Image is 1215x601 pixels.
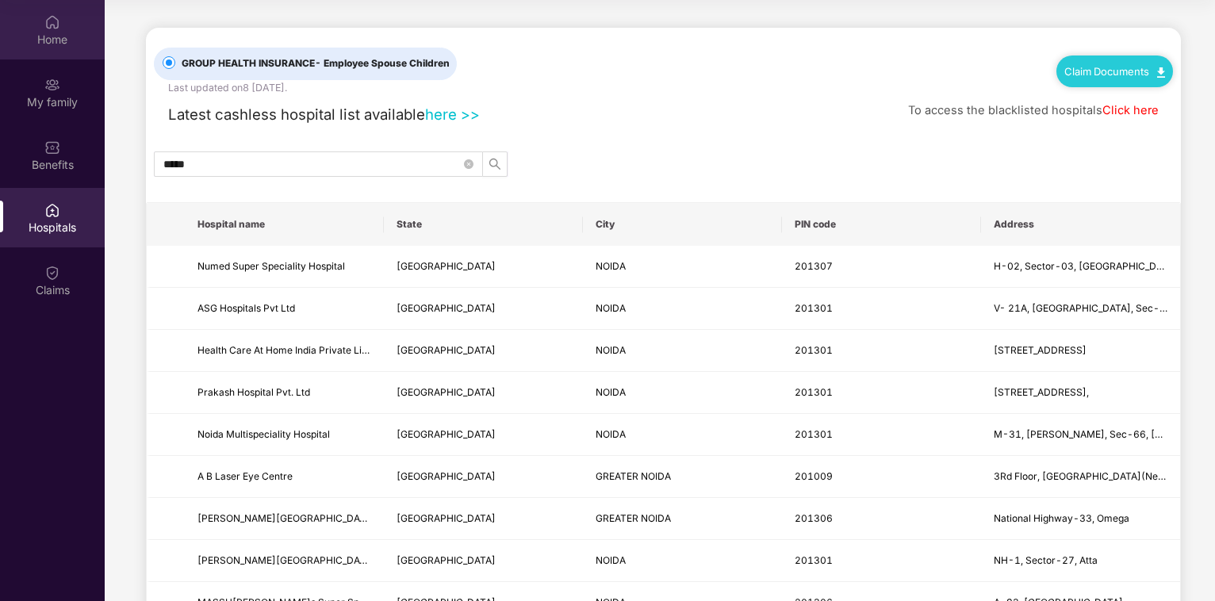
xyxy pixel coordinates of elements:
[397,260,496,272] span: [GEOGRAPHIC_DATA]
[1102,103,1159,117] a: Click here
[397,428,496,440] span: [GEOGRAPHIC_DATA]
[795,470,833,482] span: 201009
[185,203,384,246] th: Hospital name
[185,414,384,456] td: Noida Multispeciality Hospital
[981,414,1180,456] td: M-31, Mamura, Sec-66, Noida
[596,344,626,356] span: NOIDA
[197,512,375,524] span: [PERSON_NAME][GEOGRAPHIC_DATA]
[464,159,473,169] span: close-circle
[384,456,583,498] td: Uttar Pradesh
[583,246,782,288] td: NOIDA
[397,470,496,482] span: [GEOGRAPHIC_DATA]
[583,540,782,582] td: NOIDA
[185,288,384,330] td: ASG Hospitals Pvt Ltd
[185,456,384,498] td: A B Laser Eye Centre
[384,498,583,540] td: Uttar Pradesh
[315,57,450,69] span: - Employee Spouse Children
[583,372,782,414] td: NOIDA
[425,105,480,123] a: here >>
[384,414,583,456] td: Uttar Pradesh
[397,344,496,356] span: [GEOGRAPHIC_DATA]
[795,554,833,566] span: 201301
[981,330,1180,372] td: D-8, 1st Floor, Sector-3, Noida
[795,512,833,524] span: 201306
[197,554,375,566] span: [PERSON_NAME][GEOGRAPHIC_DATA]
[384,246,583,288] td: Uttar Pradesh
[583,414,782,456] td: NOIDA
[185,540,384,582] td: Vinayak Hospital
[596,470,671,482] span: GREATER NOIDA
[44,77,60,93] img: svg+xml;base64,PHN2ZyB3aWR0aD0iMjAiIGhlaWdodD0iMjAiIHZpZXdCb3g9IjAgMCAyMCAyMCIgZmlsbD0ibm9uZSIgeG...
[782,203,981,246] th: PIN code
[185,498,384,540] td: Sahdeo Hospital
[981,203,1180,246] th: Address
[583,456,782,498] td: GREATER NOIDA
[981,288,1180,330] td: V- 21A, Atta Market, Sec-27
[994,512,1129,524] span: National Highway-33, Omega
[994,344,1087,356] span: [STREET_ADDRESS]
[596,260,626,272] span: NOIDA
[384,203,583,246] th: State
[185,246,384,288] td: Numed Super Speciality Hospital
[795,260,833,272] span: 201307
[185,372,384,414] td: Prakash Hospital Pvt. Ltd
[397,302,496,314] span: [GEOGRAPHIC_DATA]
[596,554,626,566] span: NOIDA
[994,218,1167,231] span: Address
[994,302,1172,314] span: V- 21A, [GEOGRAPHIC_DATA], Sec-27
[981,540,1180,582] td: NH-1, Sector-27, Atta
[583,288,782,330] td: NOIDA
[596,302,626,314] span: NOIDA
[596,428,626,440] span: NOIDA
[384,288,583,330] td: Uttar Pradesh
[596,512,671,524] span: GREATER NOIDA
[981,246,1180,288] td: H-02, Sector-03, Noida Extension, Greater Noida West
[981,498,1180,540] td: National Highway-33, Omega
[981,456,1180,498] td: 3Rd Floor, Embark Plaza(Next To Arza Square), Sec-4, Noida Extension
[197,260,345,272] span: Numed Super Speciality Hospital
[44,202,60,218] img: svg+xml;base64,PHN2ZyBpZD0iSG9zcGl0YWxzIiB4bWxucz0iaHR0cDovL3d3dy53My5vcmcvMjAwMC9zdmciIHdpZHRoPS...
[795,428,833,440] span: 201301
[44,14,60,30] img: svg+xml;base64,PHN2ZyBpZD0iSG9tZSIgeG1sbnM9Imh0dHA6Ly93d3cudzMub3JnLzIwMDAvc3ZnIiB3aWR0aD0iMjAiIG...
[197,470,293,482] span: A B Laser Eye Centre
[994,386,1089,398] span: [STREET_ADDRESS],
[981,372,1180,414] td: D12, 12A, 12B, Sector 33,
[175,56,456,71] span: GROUP HEALTH INSURANCE
[483,158,507,170] span: search
[994,554,1098,566] span: NH-1, Sector-27, Atta
[397,512,496,524] span: [GEOGRAPHIC_DATA]
[397,386,496,398] span: [GEOGRAPHIC_DATA]
[795,386,833,398] span: 201301
[197,218,371,231] span: Hospital name
[384,330,583,372] td: Uttar Pradesh
[583,498,782,540] td: GREATER NOIDA
[44,265,60,281] img: svg+xml;base64,PHN2ZyBpZD0iQ2xhaW0iIHhtbG5zPSJodHRwOi8vd3d3LnczLm9yZy8yMDAwL3N2ZyIgd2lkdGg9IjIwIi...
[185,330,384,372] td: Health Care At Home India Private Limited
[168,80,287,95] div: Last updated on 8 [DATE] .
[397,554,496,566] span: [GEOGRAPHIC_DATA]
[1157,67,1165,78] img: svg+xml;base64,PHN2ZyB4bWxucz0iaHR0cDovL3d3dy53My5vcmcvMjAwMC9zdmciIHdpZHRoPSIxMC40IiBoZWlnaHQ9Ij...
[596,386,626,398] span: NOIDA
[583,330,782,372] td: NOIDA
[197,428,330,440] span: Noida Multispeciality Hospital
[464,157,473,172] span: close-circle
[583,203,782,246] th: City
[44,140,60,155] img: svg+xml;base64,PHN2ZyBpZD0iQmVuZWZpdHMiIHhtbG5zPSJodHRwOi8vd3d3LnczLm9yZy8yMDAwL3N2ZyIgd2lkdGg9Ij...
[795,302,833,314] span: 201301
[197,344,387,356] span: Health Care At Home India Private Limited
[795,344,833,356] span: 201301
[1064,65,1165,78] a: Claim Documents
[168,105,425,123] span: Latest cashless hospital list available
[384,372,583,414] td: Uttar Pradesh
[384,540,583,582] td: Uttar Pradesh
[197,386,310,398] span: Prakash Hospital Pvt. Ltd
[908,103,1102,117] span: To access the blacklisted hospitals
[197,302,295,314] span: ASG Hospitals Pvt Ltd
[482,151,508,177] button: search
